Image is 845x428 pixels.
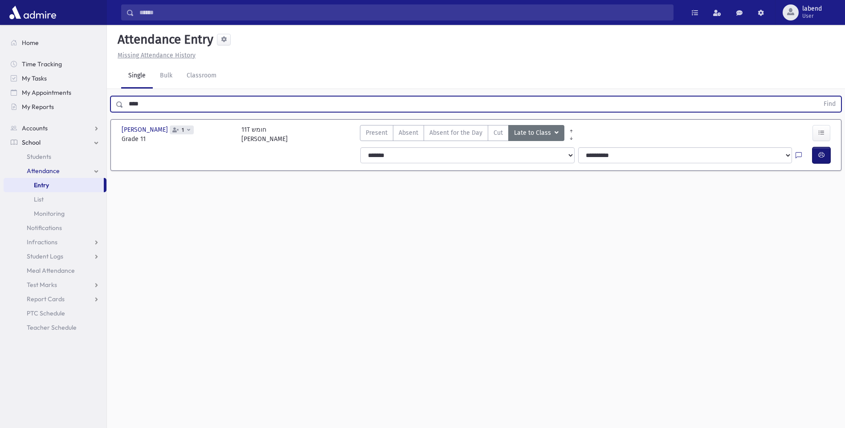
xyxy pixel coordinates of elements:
a: My Tasks [4,71,106,85]
h5: Attendance Entry [114,32,213,47]
span: Teacher Schedule [27,323,77,331]
a: Notifications [4,221,106,235]
a: Time Tracking [4,57,106,71]
span: Cut [494,128,503,137]
a: Test Marks [4,278,106,292]
a: My Reports [4,100,106,114]
img: AdmirePro [7,4,58,21]
span: Test Marks [27,281,57,289]
span: labend [802,5,822,12]
button: Late to Class [508,125,564,141]
a: Single [121,64,153,89]
a: Missing Attendance History [114,52,196,59]
span: My Reports [22,103,54,111]
a: Home [4,36,106,50]
input: Search [134,4,673,20]
a: Report Cards [4,292,106,306]
span: Entry [34,181,49,189]
span: Time Tracking [22,60,62,68]
span: My Tasks [22,74,47,82]
u: Missing Attendance History [118,52,196,59]
span: Notifications [27,224,62,232]
span: Late to Class [514,128,553,138]
span: Meal Attendance [27,266,75,275]
a: Infractions [4,235,106,249]
a: PTC Schedule [4,306,106,320]
a: Bulk [153,64,180,89]
span: Absent for the Day [429,128,482,137]
a: Accounts [4,121,106,135]
a: School [4,135,106,149]
a: Classroom [180,64,224,89]
a: List [4,192,106,206]
span: PTC Schedule [27,309,65,317]
span: Present [366,128,388,137]
span: Accounts [22,124,48,132]
span: Grade 11 [122,134,233,144]
span: My Appointments [22,89,71,97]
a: Monitoring [4,206,106,221]
span: Infractions [27,238,57,246]
span: Absent [399,128,418,137]
a: Student Logs [4,249,106,263]
a: Teacher Schedule [4,320,106,335]
span: Home [22,39,39,47]
span: List [34,195,44,203]
span: Report Cards [27,295,65,303]
a: Entry [4,178,104,192]
span: User [802,12,822,20]
span: [PERSON_NAME] [122,125,170,134]
span: School [22,138,41,146]
a: Meal Attendance [4,263,106,278]
span: 1 [180,127,186,133]
button: Find [818,97,841,112]
a: My Appointments [4,85,106,100]
a: Students [4,149,106,164]
span: Attendance [27,167,60,175]
div: 11T חומש [PERSON_NAME] [241,125,288,144]
div: AttTypes [360,125,564,144]
span: Monitoring [34,210,65,218]
span: Student Logs [27,252,63,260]
a: Attendance [4,164,106,178]
span: Students [27,153,51,161]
